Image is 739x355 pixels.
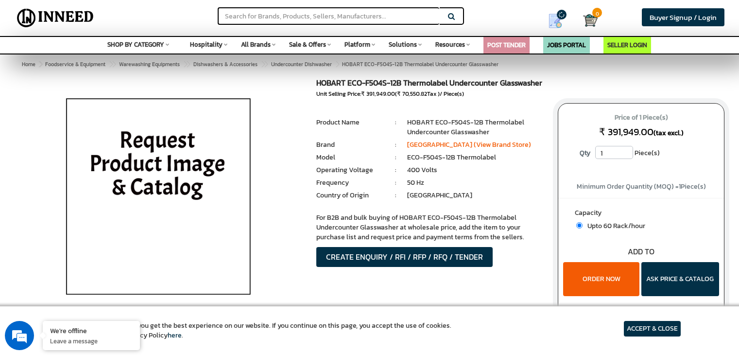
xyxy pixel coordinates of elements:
span: > [109,58,114,70]
input: Search for Brands, Products, Sellers, Manufacturers... [218,7,439,25]
span: Buyer Signup / Login [650,12,717,23]
span: Platform [344,40,370,49]
li: : [384,153,407,162]
a: Foodservice & Equipment [43,58,107,70]
span: Warewashing Equipments [119,60,180,68]
span: HOBART ECO-F504S-12B Thermolabel Undercounter Glasswasher [43,60,498,68]
span: > [335,58,340,70]
div: We're offline [50,326,133,335]
span: (tax excl.) [653,128,684,138]
h1: HOBART ECO-F504S-12B Thermolabel Undercounter Glasswasher [316,79,543,90]
span: ₹ 70,550.82 [397,89,427,98]
img: Inneed.Market [13,6,98,30]
li: : [384,118,407,127]
li: : [384,178,407,188]
div: Unit Selling Price: ( Tax ) [316,90,543,98]
button: CREATE ENQUIRY / RFI / RFP / RFQ / TENDER [316,247,493,267]
div: ADD TO [558,246,724,257]
label: Qty [575,146,595,160]
span: SHOP BY CATEGORY [107,40,164,49]
li: ECO-F504S-12B Thermolabel [407,153,543,162]
a: [GEOGRAPHIC_DATA] (View Brand Store) [407,140,531,150]
span: Hospitality [190,40,223,49]
a: JOBS PORTAL [547,40,586,50]
img: HOBART ECO-F504S-12B Thermolabel Undercounter Glasswasher [45,79,272,322]
span: Upto 60 Rack/hour [583,221,645,231]
span: 1 [679,181,681,192]
article: We use cookies to ensure you get the best experience on our website. If you continue on this page... [58,321,451,340]
span: All Brands [241,40,271,49]
li: Operating Voltage [316,165,384,175]
a: Home [20,58,37,70]
span: > [183,58,188,70]
li: Country of Origin [316,191,384,200]
span: 0 [592,8,602,18]
li: 50 Hz [407,178,543,188]
a: Buyer Signup / Login [642,8,724,26]
li: Product Name [316,118,384,127]
li: : [384,191,407,200]
button: ASK PRICE & CATALOG [641,262,719,296]
img: Cart [583,13,598,28]
span: Price of 1 Piece(s) [567,110,715,125]
a: my Quotes [535,10,583,32]
li: : [384,140,407,150]
span: Undercounter Dishwasher [271,60,332,68]
span: Resources [435,40,465,49]
a: POST TENDER [487,40,526,50]
span: Foodservice & Equipment [45,60,105,68]
a: Cart 0 [583,10,590,31]
img: Show My Quotes [548,14,563,28]
label: Capacity [575,208,707,220]
li: 400 Volts [407,165,543,175]
a: Undercounter Dishwasher [269,58,334,70]
span: Piece(s) [635,146,660,160]
a: SELLER LOGIN [607,40,647,50]
p: For B2B and bulk buying of HOBART ECO-F504S-12B Thermolabel Undercounter Glasswasher at wholesale... [316,213,543,242]
span: > [39,60,42,68]
span: Dishwashers & Accessories [193,60,258,68]
a: here [168,330,182,340]
li: : [384,165,407,175]
p: Leave a message [50,337,133,345]
span: Solutions [389,40,417,49]
span: ₹ 391,949.00 [599,124,653,139]
button: ORDER NOW [563,262,639,296]
a: Warewashing Equipments [117,58,182,70]
a: Dishwashers & Accessories [191,58,259,70]
span: ₹ 391,949.00 [361,89,395,98]
span: > [261,58,266,70]
li: Model [316,153,384,162]
li: Brand [316,140,384,150]
li: [GEOGRAPHIC_DATA] [407,191,543,200]
li: Frequency [316,178,384,188]
span: Minimum Order Quantity (MOQ) = Piece(s) [577,181,706,192]
span: Sale & Offers [289,40,326,49]
li: HOBART ECO-F504S-12B Thermolabel Undercounter Glasswasher [407,118,543,137]
span: / Piece(s) [440,89,464,98]
article: ACCEPT & CLOSE [624,321,681,337]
